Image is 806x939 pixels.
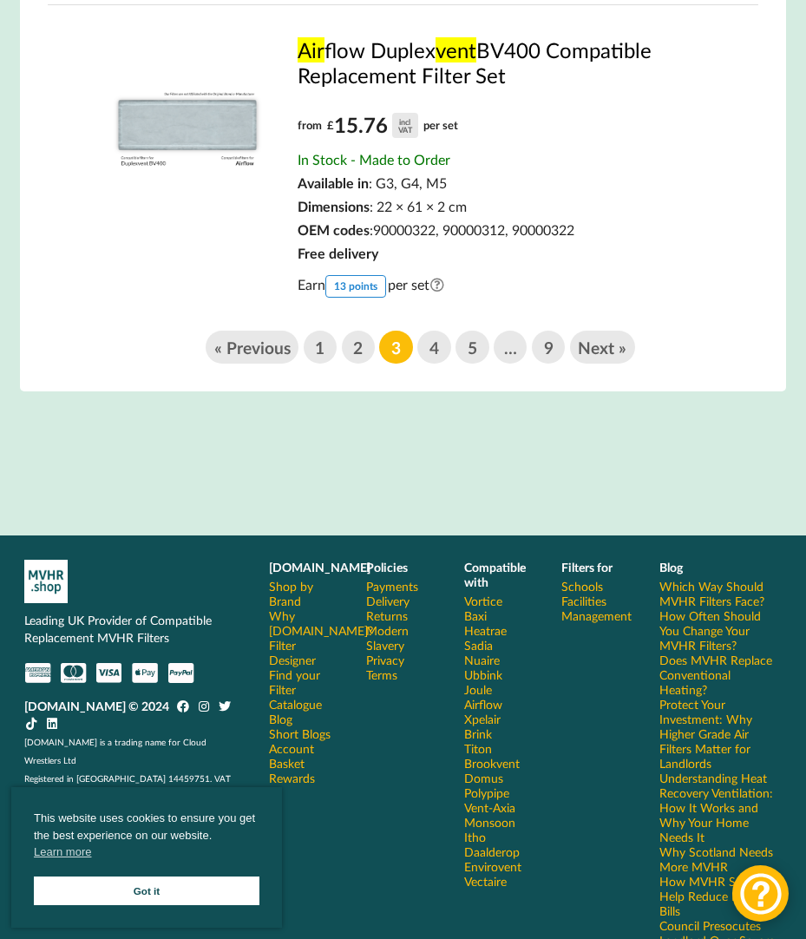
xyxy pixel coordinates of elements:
[24,612,245,647] p: Leading UK Provider of Compatible Replacement MVHR Filters
[455,331,488,364] a: 5
[24,560,68,603] img: mvhr-inverted.png
[366,653,404,667] a: Privacy
[298,37,704,88] a: Airflow DuplexventBV400 Compatible Replacement Filter Set
[379,331,412,364] span: 3
[659,844,782,874] a: Why Scotland Needs More MVHR
[298,275,449,298] span: Earn per set
[561,594,635,623] a: Facilities Management
[34,877,259,905] a: Got it cookie
[561,560,613,575] b: Filters for
[298,221,704,238] div: :
[269,667,343,697] a: Find your Filter
[464,608,487,623] a: Baxi
[366,608,408,623] a: Returns
[269,579,343,608] a: Shop by Brand
[659,608,782,653] a: How Often Should You Change Your MVHR Filters?
[464,726,492,741] a: Brink
[34,844,91,861] a: cookies - Learn more
[366,560,408,575] b: Policies
[269,771,315,785] a: Rewards
[24,699,169,713] b: [DOMAIN_NAME] © 2024
[494,331,527,364] span: …
[659,771,782,844] a: Understanding Heat Recovery Ventilation: How It Works and Why Your Home Needs It
[464,874,507,889] a: Vectaire
[34,810,259,865] span: This website uses cookies to ensure you get the best experience on our website.
[464,785,509,800] a: Polypipe
[659,697,782,771] a: Protect Your Investment: Why Higher Grade Air Filters Matter for Landlords
[659,579,782,608] a: Which Way Should MVHR Filters Face?
[269,756,305,771] a: Basket
[532,331,565,364] a: 9
[269,697,322,712] a: Catalogue
[464,653,500,667] a: Nuaire
[24,737,206,765] span: [DOMAIN_NAME] is a trading name for Cloud Wrestlers Ltd
[298,37,324,62] mark: Air
[366,623,440,653] a: Modern Slavery
[366,594,410,608] a: Delivery
[464,741,492,756] a: Titon
[342,331,375,364] a: 2
[366,579,418,594] a: Payments
[464,697,502,712] a: Airflow
[298,245,704,261] div: Free delivery
[269,608,373,638] a: Why [DOMAIN_NAME]?
[269,638,343,667] a: Filter Designer
[298,174,704,191] div: : G3, G4, M5
[659,874,782,918] a: How MVHR Systems Help Reduce Energy Bills
[269,741,314,756] a: Account
[298,198,370,214] span: Dimensions
[423,118,458,132] span: per set
[464,560,526,589] b: Compatible with
[24,773,231,802] span: Registered in [GEOGRAPHIC_DATA] 14459751. VAT Number GB 458535265.
[269,712,292,726] a: Blog
[464,756,520,771] a: Brookvent
[464,667,502,682] a: Ubbink
[298,151,704,167] div: In Stock - Made to Order
[373,221,574,238] span: 90000322, 90000312, 90000322
[269,726,331,741] a: Short Blogs
[304,331,337,364] a: 1
[659,653,782,697] a: Does MVHR Replace Conventional Heating?
[464,682,492,697] a: Joule
[464,623,538,653] a: Heatrae Sadia
[269,560,370,575] b: [DOMAIN_NAME]
[464,830,538,859] a: Itho Daalderop
[11,787,282,928] div: cookieconsent
[464,800,515,815] a: Vent-Axia
[464,594,502,608] a: Vortice
[417,331,450,364] a: 4
[366,667,397,682] a: Terms
[325,275,386,298] div: 13 points
[298,221,370,238] span: OEM codes
[659,560,683,575] b: Blog
[464,712,501,726] a: Xpelair
[570,331,635,364] a: Next »
[327,112,334,139] span: £
[102,37,273,209] img: Airflow_Duplexvent_BV400_.png
[398,126,412,134] div: VAT
[436,37,476,62] mark: vent
[561,579,603,594] a: Schools
[464,771,503,785] a: Domus
[327,112,418,139] div: 15.76
[298,174,369,191] span: Available in
[298,198,704,214] div: : 22 × 61 × 2 cm
[464,815,515,830] a: Monsoon
[206,331,298,364] a: « Previous
[399,118,410,126] div: incl
[298,118,322,132] span: from
[464,859,521,874] a: Envirovent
